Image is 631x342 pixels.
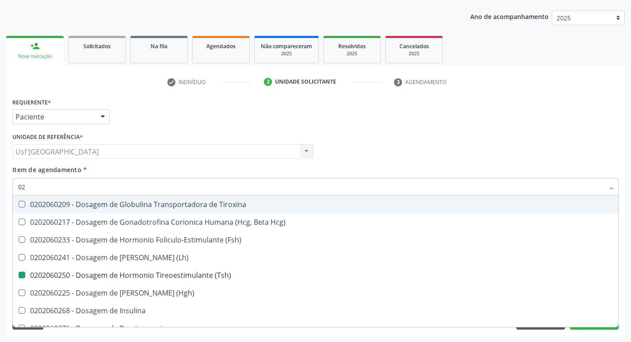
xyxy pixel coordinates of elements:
div: person_add [30,41,40,51]
div: 2025 [392,50,436,57]
div: 0202060225 - Dosagem de [PERSON_NAME] (Hgh) [18,289,613,296]
label: Requerente [12,96,51,109]
div: 2 [264,78,272,86]
div: 0202060250 - Dosagem de Hormonio Tireoestimulante (Tsh) [18,272,613,279]
div: 0202060209 - Dosagem de Globulina Transportadora de Tiroxina [18,201,613,208]
input: Buscar por procedimentos [18,178,604,196]
div: 0202060233 - Dosagem de Hormonio Foliculo-Estimulante (Fsh) [18,236,613,243]
div: 0202060217 - Dosagem de Gonadotrofina Corionica Humana (Hcg, Beta Hcg) [18,219,613,226]
span: Item de agendamento [12,165,81,174]
span: Agendados [206,42,236,50]
span: Na fila [151,42,167,50]
span: Paciente [15,112,92,121]
div: 0202060276 - Dosagem de Paratormonio [18,325,613,332]
div: Unidade solicitante [275,78,336,86]
div: 2025 [261,50,312,57]
span: Solicitados [83,42,111,50]
span: Não compareceram [261,42,312,50]
span: Resolvidos [338,42,366,50]
p: Ano de acompanhamento [470,11,549,22]
span: Cancelados [399,42,429,50]
div: 0202060268 - Dosagem de Insulina [18,307,613,314]
div: 2025 [330,50,374,57]
div: Nova marcação [12,53,58,60]
div: 0202060241 - Dosagem de [PERSON_NAME] (Lh) [18,254,613,261]
label: Unidade de referência [12,131,83,144]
